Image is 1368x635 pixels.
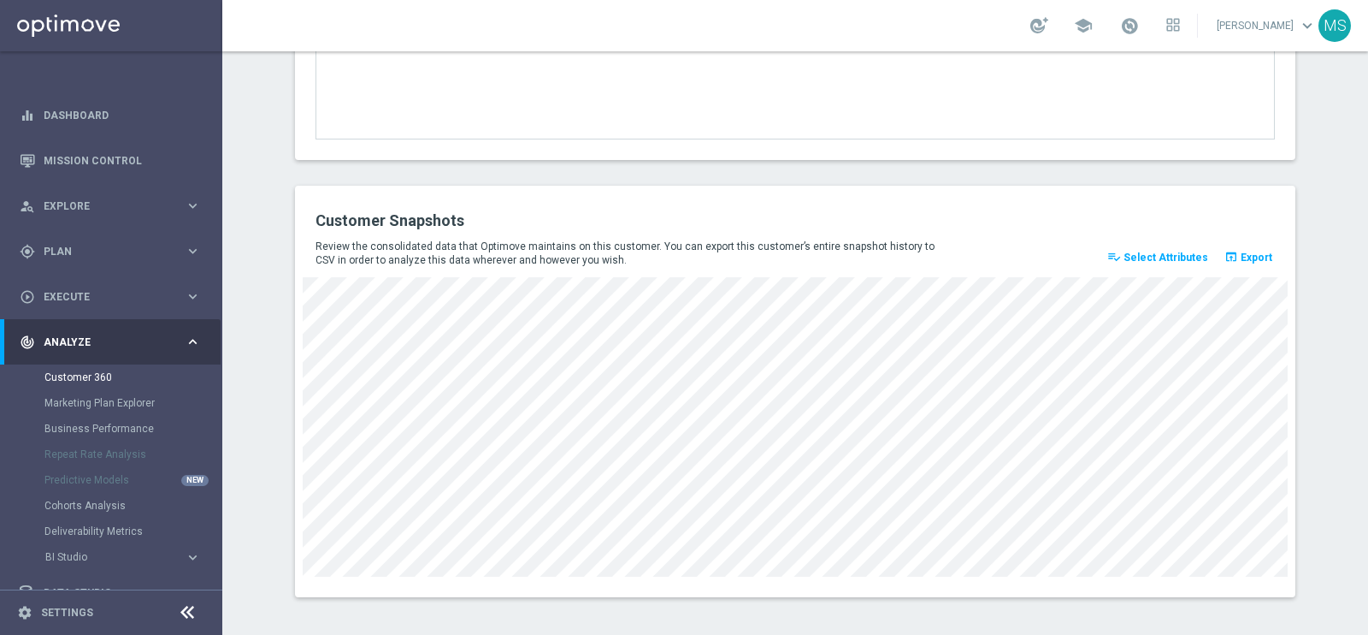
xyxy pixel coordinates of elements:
[1215,13,1318,39] a: [PERSON_NAME]keyboard_arrow_down
[19,335,202,349] button: track_changes Analyze keyboard_arrow_right
[185,585,201,601] i: keyboard_arrow_right
[1074,16,1093,35] span: school
[44,519,221,544] div: Deliverability Metrics
[44,550,202,564] button: BI Studio keyboard_arrow_right
[19,245,202,258] button: gps_fixed Plan keyboard_arrow_right
[44,292,185,302] span: Execute
[44,416,221,442] div: Business Performance
[1298,16,1317,35] span: keyboard_arrow_down
[20,244,35,259] i: gps_fixed
[19,109,202,122] button: equalizer Dashboard
[20,138,201,183] div: Mission Control
[44,246,185,257] span: Plan
[20,335,35,350] i: track_changes
[44,92,201,138] a: Dashboard
[45,552,185,562] div: BI Studio
[17,605,32,620] i: settings
[44,371,178,384] a: Customer 360
[20,335,185,350] div: Analyze
[1105,246,1211,270] button: playlist_add_check Select Attributes
[1241,252,1272,264] span: Export
[44,499,178,513] a: Cohorts Analysis
[1123,252,1208,264] span: Select Attributes
[20,199,185,214] div: Explore
[41,608,93,618] a: Settings
[44,467,221,493] div: Predictive Models
[185,549,201,566] i: keyboard_arrow_right
[20,585,185,601] div: Data Studio
[20,289,35,305] i: play_circle_outline
[1107,250,1121,264] i: playlist_add_check
[1318,9,1351,42] div: MS
[185,198,201,214] i: keyboard_arrow_right
[44,544,221,570] div: BI Studio
[44,337,185,347] span: Analyze
[44,365,221,390] div: Customer 360
[315,211,782,231] h2: Customer Snapshots
[19,586,202,600] button: Data Studio keyboard_arrow_right
[20,244,185,259] div: Plan
[181,475,209,486] div: NEW
[19,199,202,213] button: person_search Explore keyboard_arrow_right
[44,525,178,538] a: Deliverability Metrics
[20,199,35,214] i: person_search
[44,493,221,519] div: Cohorts Analysis
[1224,250,1238,264] i: open_in_browser
[20,92,201,138] div: Dashboard
[20,108,35,123] i: equalizer
[44,396,178,410] a: Marketing Plan Explorer
[45,552,168,562] span: BI Studio
[20,289,185,305] div: Execute
[185,288,201,305] i: keyboard_arrow_right
[315,240,946,267] p: Review the consolidated data that Optimove maintains on this customer. You can export this custom...
[44,422,178,436] a: Business Performance
[44,138,201,183] a: Mission Control
[185,334,201,350] i: keyboard_arrow_right
[1222,246,1275,270] button: open_in_browser Export
[185,243,201,259] i: keyboard_arrow_right
[44,201,185,211] span: Explore
[44,390,221,416] div: Marketing Plan Explorer
[44,442,221,467] div: Repeat Rate Analysis
[19,154,202,168] button: Mission Control
[44,588,185,598] span: Data Studio
[19,290,202,304] button: play_circle_outline Execute keyboard_arrow_right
